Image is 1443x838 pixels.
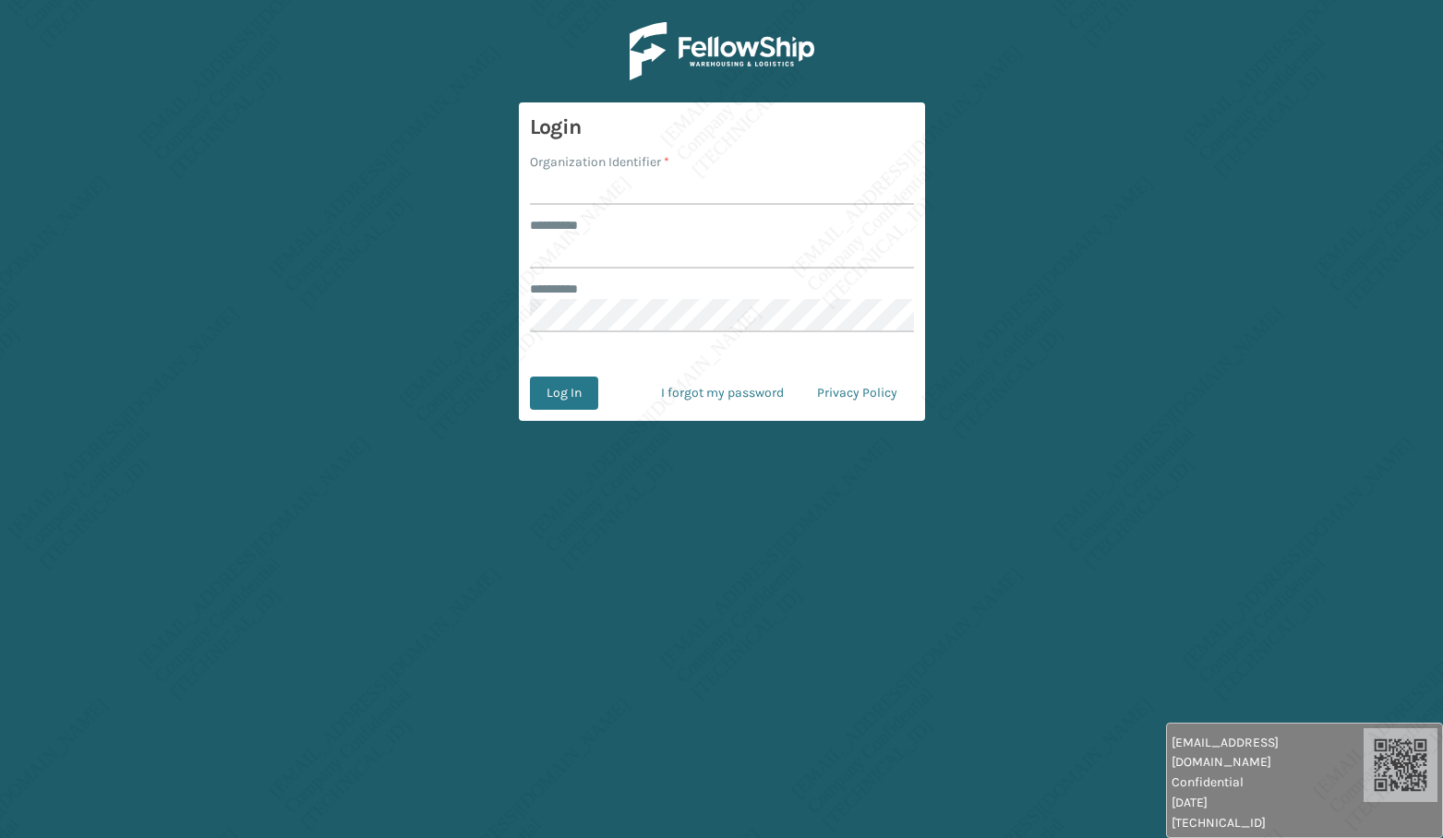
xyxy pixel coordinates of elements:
[1172,733,1364,772] span: [EMAIL_ADDRESS][DOMAIN_NAME]
[1172,793,1364,812] span: [DATE]
[530,152,669,172] label: Organization Identifier
[630,22,814,80] img: Logo
[800,377,914,410] a: Privacy Policy
[644,377,800,410] a: I forgot my password
[530,114,914,141] h3: Login
[1172,813,1364,832] span: [TECHNICAL_ID]
[530,377,598,410] button: Log In
[1172,772,1364,792] span: Confidential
